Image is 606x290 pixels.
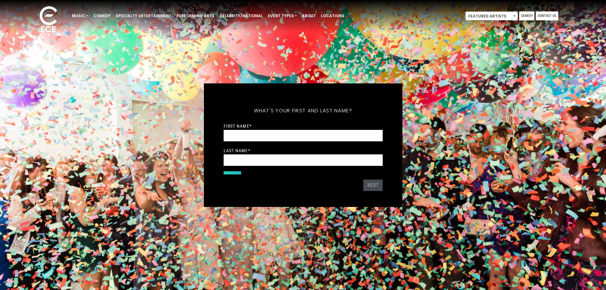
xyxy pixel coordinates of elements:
[536,11,558,20] a: Contact Us
[69,11,91,21] a: Music
[32,4,64,35] img: ece_new_logo_whitev2-1.png
[91,11,113,21] a: Comedy
[466,12,518,21] span: Featured Artists
[224,123,252,129] label: First Name
[224,148,250,153] label: Last Name
[265,11,299,21] a: Event Types
[519,11,534,20] a: Search
[318,11,347,21] a: Locations
[299,11,318,21] a: About
[224,99,383,122] h5: What's your first and last name?
[465,11,518,20] span: Featured Artists
[113,11,174,21] a: Specialty Entertainment
[174,11,217,21] a: Performing Arts
[217,11,265,21] a: Celebrity/National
